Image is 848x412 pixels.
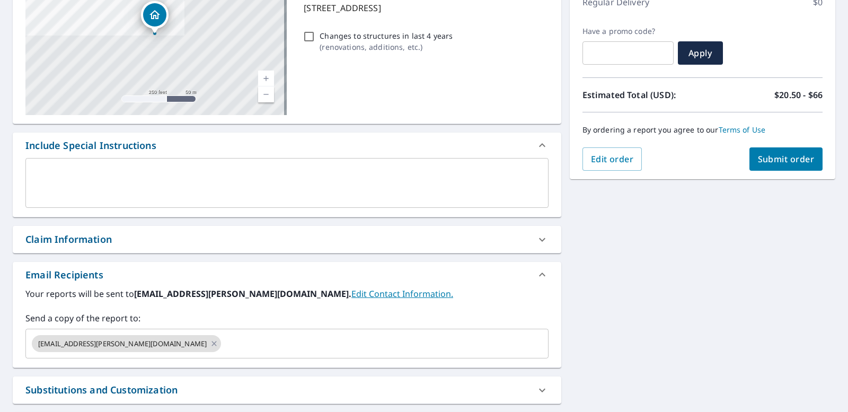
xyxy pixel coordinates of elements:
[258,86,274,102] a: Current Level 17, Zoom Out
[582,125,823,135] p: By ordering a report you agree to our
[13,226,561,253] div: Claim Information
[582,27,674,36] label: Have a promo code?
[582,89,703,101] p: Estimated Total (USD):
[134,288,351,300] b: [EMAIL_ADDRESS][PERSON_NAME][DOMAIN_NAME].
[678,41,723,65] button: Apply
[758,153,815,165] span: Submit order
[13,376,561,404] div: Substitutions and Customization
[320,41,453,52] p: ( renovations, additions, etc. )
[320,30,453,41] p: Changes to structures in last 4 years
[351,288,453,300] a: EditContactInfo
[25,312,549,325] label: Send a copy of the report to:
[25,383,178,397] div: Substitutions and Customization
[32,335,221,352] div: [EMAIL_ADDRESS][PERSON_NAME][DOMAIN_NAME]
[13,262,561,287] div: Email Recipients
[13,133,561,158] div: Include Special Instructions
[32,339,213,349] span: [EMAIL_ADDRESS][PERSON_NAME][DOMAIN_NAME]
[719,125,766,135] a: Terms of Use
[141,1,169,34] div: Dropped pin, building 1, Residential property, 18280 Gambier Rd Mount Vernon, OH 43050
[25,138,156,153] div: Include Special Instructions
[258,71,274,86] a: Current Level 17, Zoom In
[25,287,549,300] label: Your reports will be sent to
[749,147,823,171] button: Submit order
[304,2,544,14] p: [STREET_ADDRESS]
[582,147,642,171] button: Edit order
[25,232,112,247] div: Claim Information
[686,47,714,59] span: Apply
[774,89,823,101] p: $20.50 - $66
[25,268,103,282] div: Email Recipients
[591,153,634,165] span: Edit order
